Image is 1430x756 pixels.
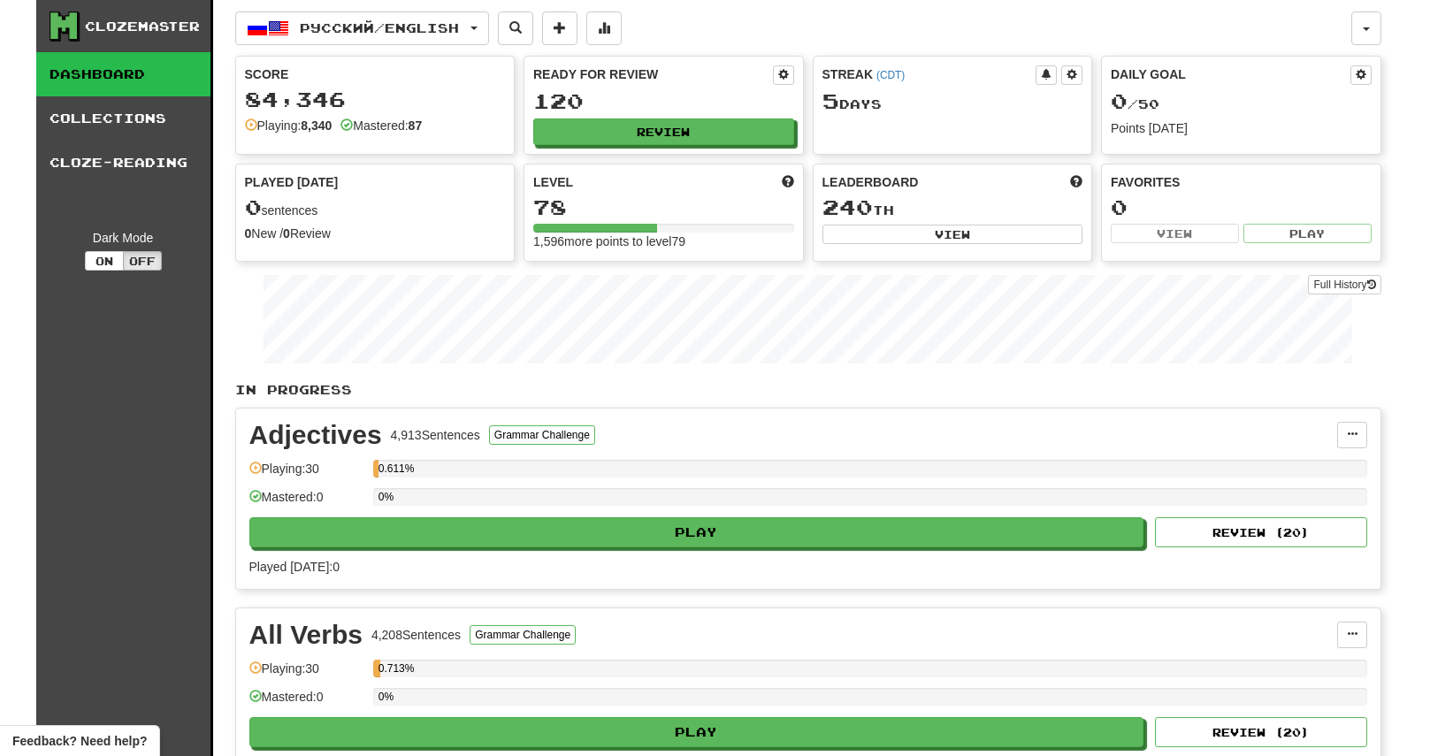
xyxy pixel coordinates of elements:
span: Leaderboard [822,173,919,191]
div: 78 [533,196,794,218]
div: Playing: 30 [249,660,364,689]
div: Favorites [1111,173,1372,191]
span: Русский / English [300,20,459,35]
button: Play [249,517,1144,547]
div: Streak [822,65,1036,83]
div: 84,346 [245,88,506,111]
button: View [822,225,1083,244]
button: Review (20) [1155,717,1367,747]
span: Played [DATE] [245,173,339,191]
button: Grammar Challenge [470,625,576,645]
div: Adjectives [249,422,382,448]
a: Cloze-Reading [36,141,210,185]
a: (CDT) [876,69,905,81]
div: Score [245,65,506,83]
div: 1,596 more points to level 79 [533,233,794,250]
a: Collections [36,96,210,141]
strong: 0 [283,226,290,241]
button: Search sentences [498,11,533,45]
div: Playing: [245,117,333,134]
div: Clozemaster [85,18,200,35]
div: Mastered: 0 [249,688,364,717]
button: Review (20) [1155,517,1367,547]
div: 120 [533,90,794,112]
button: Play [249,717,1144,747]
strong: 8,340 [301,118,332,133]
button: On [85,251,124,271]
span: Score more points to level up [782,173,794,191]
button: Review [533,118,794,145]
a: Full History [1308,275,1380,294]
div: th [822,196,1083,219]
span: This week in points, UTC [1070,173,1082,191]
span: Played [DATE]: 0 [249,560,340,574]
strong: 87 [409,118,423,133]
div: Day s [822,90,1083,113]
div: Mastered: 0 [249,488,364,517]
div: 4,913 Sentences [391,426,480,444]
div: sentences [245,196,506,219]
span: Level [533,173,573,191]
p: In Progress [235,381,1381,399]
div: Ready for Review [533,65,773,83]
div: All Verbs [249,622,363,648]
div: Dark Mode [50,229,197,247]
div: Playing: 30 [249,460,364,489]
button: Add sentence to collection [542,11,577,45]
strong: 0 [245,226,252,241]
div: 0 [1111,196,1372,218]
button: More stats [586,11,622,45]
span: Open feedback widget [12,732,147,750]
div: 4,208 Sentences [371,626,461,644]
span: 240 [822,195,873,219]
button: Grammar Challenge [489,425,595,445]
div: Daily Goal [1111,65,1350,85]
div: New / Review [245,225,506,242]
span: 5 [822,88,839,113]
span: 0 [1111,88,1128,113]
span: 0 [245,195,262,219]
span: / 50 [1111,96,1159,111]
div: 0.713% [379,660,380,677]
a: Dashboard [36,52,210,96]
button: Play [1243,224,1372,243]
button: Русский/English [235,11,489,45]
button: View [1111,224,1239,243]
button: Off [123,251,162,271]
div: Points [DATE] [1111,119,1372,137]
div: Mastered: [340,117,422,134]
